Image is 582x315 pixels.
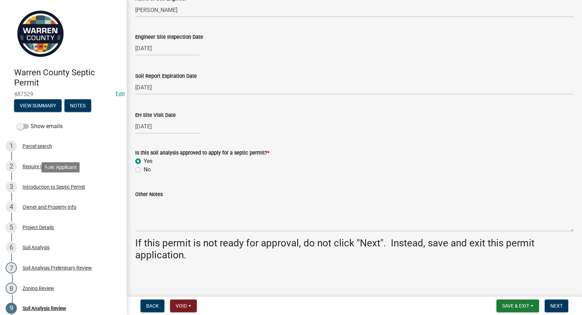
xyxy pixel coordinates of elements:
[6,262,17,273] div: 7
[23,204,76,209] div: Owner and Property Info
[135,192,163,197] label: Other Notes
[502,303,529,309] span: Save & Exit
[6,161,17,172] div: 2
[135,237,574,261] h3: If this permit is not ready for approval, do not click "Next". Instead, save and exit this permit...
[17,122,63,131] label: Show emails
[6,140,17,152] div: 1
[115,91,125,97] wm-modal-confirm: Edit Application Number
[135,113,176,118] label: EH Site Visit Date
[23,306,66,311] div: Soil Analysis Review
[135,151,269,156] label: Is this soil analysis approved to apply for a septic permit?
[14,7,67,60] img: Warren County, Iowa
[144,157,152,165] label: Yes
[135,41,200,56] input: mm/dd/yyyy
[6,283,17,294] div: 8
[135,35,203,40] label: Engineer Site Inspection Date
[170,300,197,312] button: Void
[64,103,91,109] wm-modal-confirm: Notes
[23,144,52,149] div: Parcel search
[6,181,17,193] div: 3
[14,91,113,97] span: 487529
[135,74,197,79] label: Soil Report Expiration Date
[23,245,50,250] div: Soil Analysis
[550,303,563,309] span: Next
[23,286,54,291] div: Zoning Review
[115,91,125,97] a: Edit
[14,68,121,88] h4: Warren County Septic Permit
[176,303,187,309] span: Void
[6,201,17,213] div: 4
[14,103,62,109] wm-modal-confirm: Summary
[6,303,17,314] div: 9
[140,300,164,312] button: Back
[6,222,17,233] div: 5
[64,99,91,112] button: Notes
[135,119,200,134] input: mm/dd/yyyy
[42,162,80,172] div: Role: Applicant
[496,300,539,312] button: Save & Exit
[6,242,17,253] div: 6
[146,303,159,309] span: Back
[23,184,85,189] div: Introduction to Septic Permit
[23,265,92,270] div: Soil Analysis Preliminary Review
[23,164,50,169] div: Require User
[545,300,568,312] button: Next
[144,165,151,174] label: No
[14,99,62,112] button: View Summary
[23,225,54,230] div: Project Details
